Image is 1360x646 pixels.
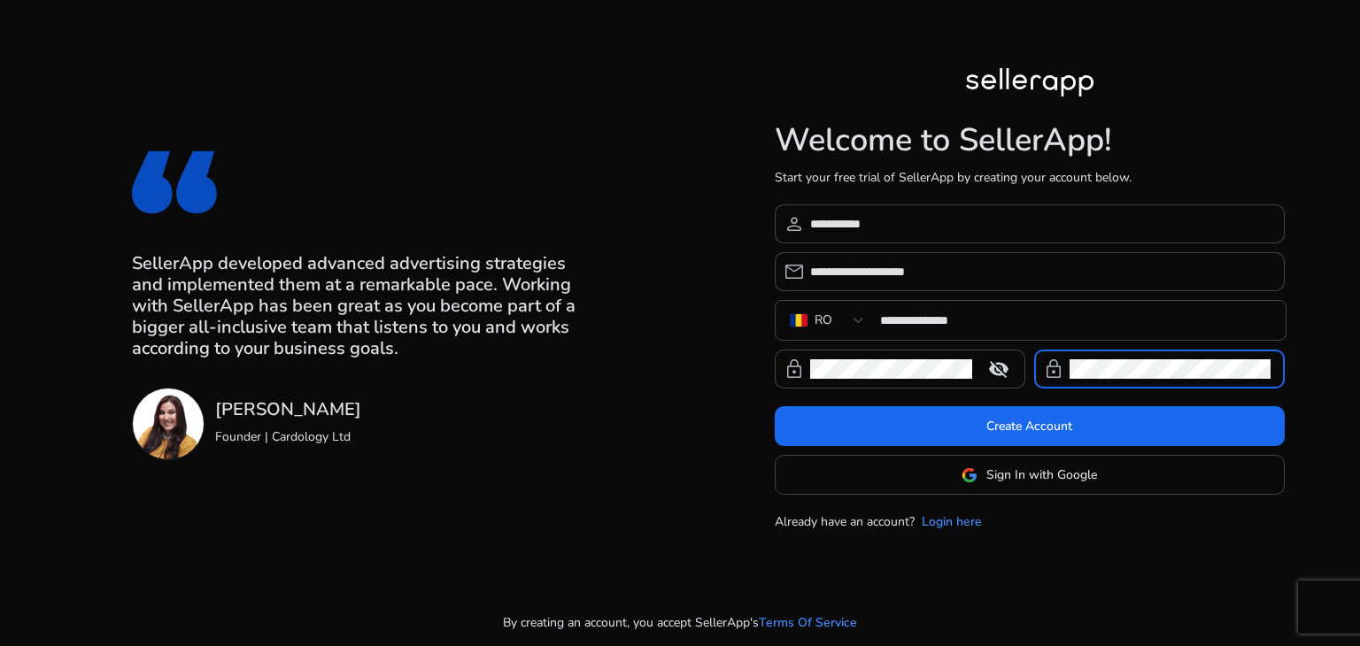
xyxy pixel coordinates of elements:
[784,358,805,380] span: lock
[962,467,977,483] img: google-logo.svg
[815,311,832,330] div: RO
[986,417,1072,435] span: Create Account
[775,406,1285,446] button: Create Account
[775,168,1285,187] p: Start your free trial of SellerApp by creating your account below.
[922,512,982,531] a: Login here
[775,121,1285,159] h1: Welcome to SellerApp!
[215,399,361,420] h3: [PERSON_NAME]
[784,261,805,282] span: email
[986,465,1097,484] span: Sign In with Google
[784,213,805,235] span: person
[759,613,857,632] a: Terms Of Service
[977,358,1020,380] mat-icon: visibility_off
[775,455,1285,495] button: Sign In with Google
[775,512,915,531] p: Already have an account?
[215,427,361,446] p: Founder | Cardology Ltd
[132,253,585,359] h3: SellerApp developed advanced advertising strategies and implemented them at a remarkable pace. Wo...
[1043,358,1064,380] span: lock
